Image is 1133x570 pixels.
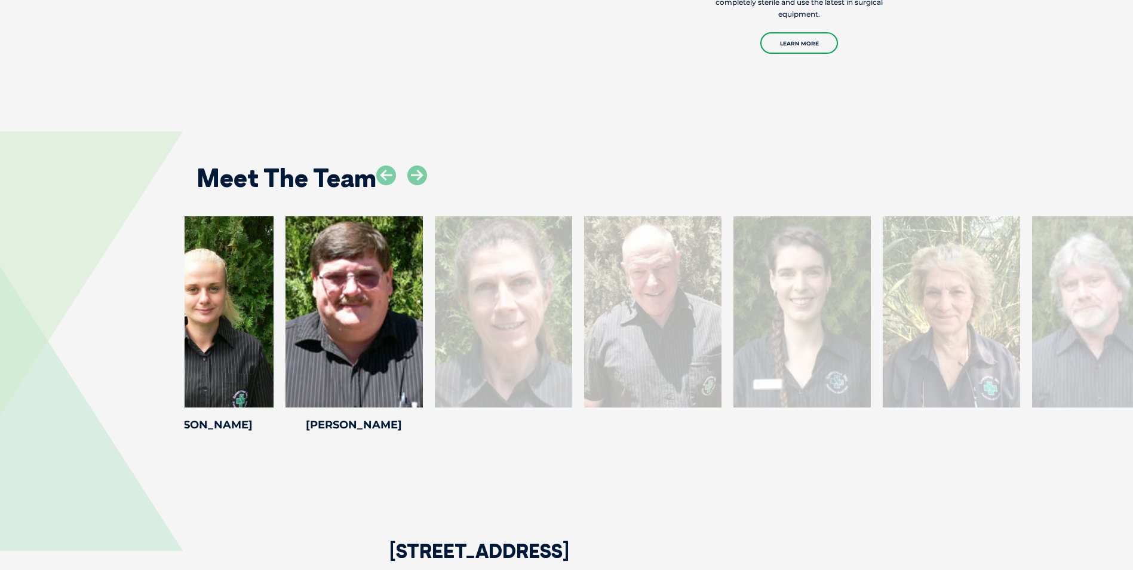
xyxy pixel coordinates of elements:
h4: [PERSON_NAME] [136,419,274,430]
h2: Meet The Team [196,166,376,191]
a: Learn More [760,32,838,54]
h4: [PERSON_NAME] [285,419,423,430]
button: Search [1110,54,1122,66]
